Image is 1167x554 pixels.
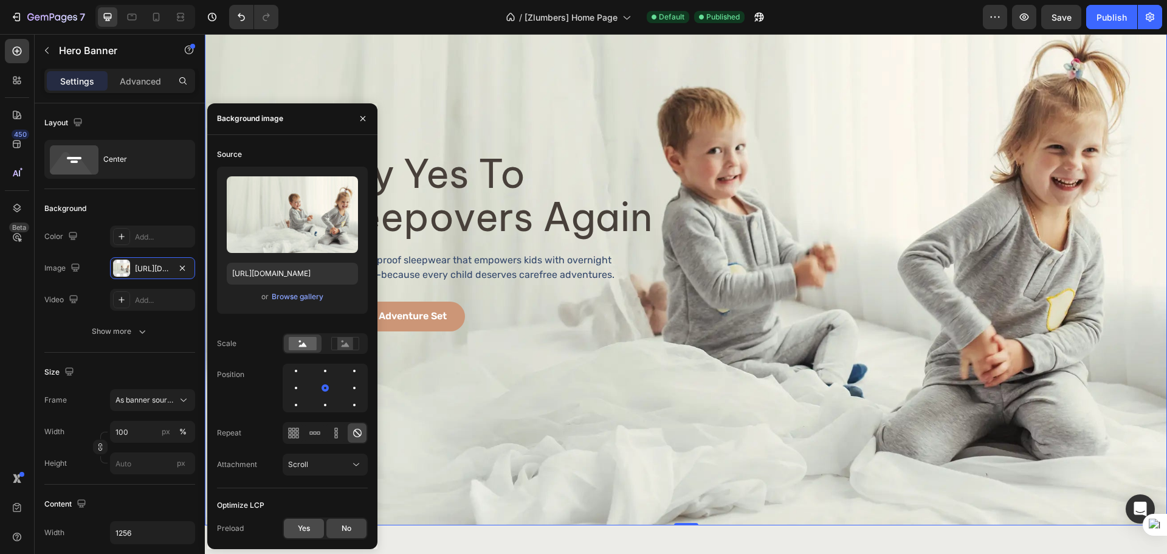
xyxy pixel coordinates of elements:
[205,34,1167,554] iframe: Design area
[706,12,740,23] span: Published
[44,426,64,437] label: Width
[1041,5,1081,29] button: Save
[110,452,195,474] input: px
[44,496,89,513] div: Content
[9,223,29,232] div: Beta
[59,43,162,58] p: Hero Banner
[110,389,195,411] button: As banner source
[519,11,522,24] span: /
[179,426,187,437] div: %
[44,395,67,406] label: Frame
[227,176,358,253] img: preview-image
[298,523,310,534] span: Yes
[217,500,264,511] div: Optimize LCP
[1086,5,1137,29] button: Publish
[44,229,80,245] div: Color
[120,75,161,88] p: Advanced
[60,75,94,88] p: Settings
[44,115,85,131] div: Layout
[217,149,242,160] div: Source
[159,424,173,439] button: %
[44,458,67,469] label: Height
[1126,494,1155,524] div: Open Intercom Messenger
[135,232,192,243] div: Add...
[44,203,86,214] div: Background
[1096,11,1127,24] div: Publish
[217,338,236,349] div: Scale
[135,263,170,274] div: [URL][DOMAIN_NAME]
[217,428,241,438] div: Repeat
[229,5,278,29] div: Undo/Redo
[44,364,77,381] div: Size
[272,291,323,302] div: Browse gallery
[135,295,192,306] div: Add...
[177,459,185,468] span: px
[162,426,170,437] div: px
[217,459,257,470] div: Attachment
[92,325,148,338] div: Show more
[44,260,83,277] div: Image
[217,369,244,380] div: Position
[1052,12,1072,23] span: Save
[261,289,269,304] span: or
[217,523,244,534] div: Preload
[44,320,195,342] button: Show more
[115,395,175,406] span: As banner source
[288,460,308,469] span: Scroll
[103,145,177,173] div: Center
[227,263,358,285] input: https://example.com/image.jpg
[44,527,64,538] div: Width
[217,113,283,124] div: Background image
[111,522,194,544] input: Auto
[80,10,85,24] p: 7
[110,421,195,443] input: px%
[176,424,190,439] button: px
[12,130,29,139] div: 450
[44,292,81,308] div: Video
[283,454,368,476] button: Scroll
[271,291,324,303] button: Browse gallery
[659,12,684,23] span: Default
[525,11,618,24] span: [Zlumbers] Home Page
[342,523,351,534] span: No
[5,5,91,29] button: 7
